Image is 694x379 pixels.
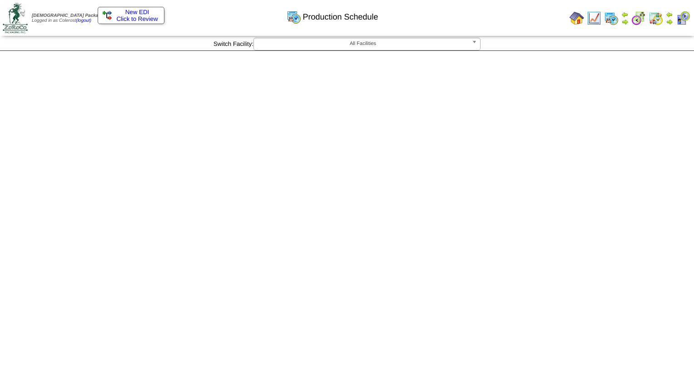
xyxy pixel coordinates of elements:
span: Click to Review [103,15,159,22]
img: arrowleft.gif [666,11,673,18]
span: Logged in as Colerost [32,13,108,23]
span: Production Schedule [302,12,378,22]
img: calendarprod.gif [287,10,301,24]
img: arrowright.gif [621,18,629,25]
img: calendarcustomer.gif [676,11,690,25]
span: All Facilities [258,38,468,49]
span: New EDI [125,9,149,15]
img: calendarinout.gif [649,11,663,25]
img: arrowright.gif [666,18,673,25]
img: ediSmall.gif [103,11,112,20]
span: [DEMOGRAPHIC_DATA] Packaging [32,13,108,18]
img: line_graph.gif [587,11,601,25]
img: home.gif [570,11,584,25]
img: zoroco-logo-small.webp [3,3,28,33]
img: calendarprod.gif [604,11,619,25]
img: arrowleft.gif [621,11,629,18]
a: New EDI Click to Review [103,9,159,22]
img: calendarblend.gif [631,11,646,25]
a: (logout) [76,18,91,23]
